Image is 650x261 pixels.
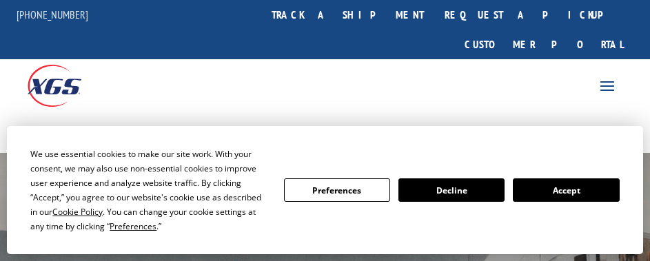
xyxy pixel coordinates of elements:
span: Cookie Policy [52,206,103,218]
button: Preferences [284,178,390,202]
div: We use essential cookies to make our site work. With your consent, we may also use non-essential ... [30,147,267,233]
button: Accept [513,178,619,202]
div: Cookie Consent Prompt [7,126,643,254]
a: [PHONE_NUMBER] [17,8,88,21]
a: Customer Portal [454,30,633,59]
button: Decline [398,178,505,202]
span: Preferences [110,220,156,232]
